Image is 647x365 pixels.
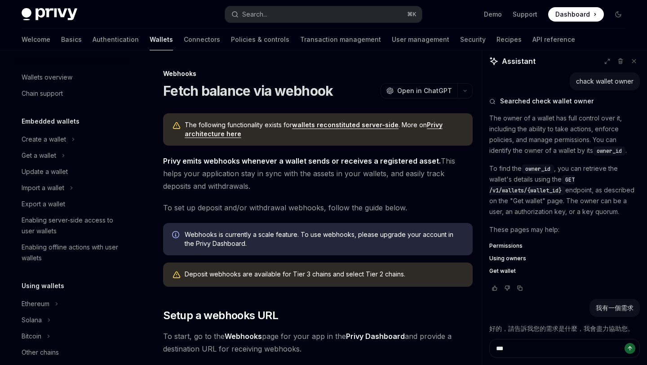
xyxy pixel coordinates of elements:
[596,303,634,312] div: 我有一個需求
[513,10,537,19] a: Support
[185,230,464,248] span: Webhooks is currently a scale feature. To use webhooks, please upgrade your account in the Privy ...
[14,344,129,361] a: Other chains
[460,29,486,50] a: Security
[625,343,635,354] button: Send message
[484,10,502,19] a: Demo
[172,121,181,130] svg: Warning
[489,113,640,156] p: The owner of a wallet has full control over it, including the ability to take actions, enforce po...
[22,242,124,263] div: Enabling offline actions with user wallets
[14,196,129,212] a: Export a wallet
[14,296,129,312] button: Toggle Ethereum section
[163,201,473,214] span: To set up deposit and/or withdrawal webhooks, follow the guide below.
[489,255,526,262] span: Using owners
[163,83,333,99] h1: Fetch balance via webhook
[611,7,625,22] button: Toggle dark mode
[22,29,50,50] a: Welcome
[489,339,640,358] textarea: Ask a question...
[22,150,56,161] div: Get a wallet
[489,267,516,275] span: Get wallet
[514,284,525,293] button: Copy chat response
[14,180,129,196] button: Toggle Import a wallet section
[150,29,173,50] a: Wallets
[22,199,65,209] div: Export a wallet
[22,134,66,145] div: Create a wallet
[184,29,220,50] a: Connectors
[496,29,522,50] a: Recipes
[300,29,381,50] a: Transaction management
[14,212,129,239] a: Enabling server-side access to user wallets
[22,347,59,358] div: Other chains
[525,165,550,173] span: owner_id
[163,156,441,165] strong: Privy emits webhooks whenever a wallet sends or receives a registered asset.
[22,8,77,21] img: dark logo
[489,176,575,194] span: GET /v1/wallets/{wallet_id}
[489,267,640,275] a: Get wallet
[163,308,278,323] span: Setup a webhooks URL
[172,231,181,240] svg: Info
[502,56,536,67] span: Assistant
[22,182,64,193] div: Import a wallet
[407,11,417,18] span: ⌘ K
[397,86,452,95] span: Open in ChatGPT
[14,164,129,180] a: Update a wallet
[489,97,640,106] button: Searched check wallet owner
[231,29,289,50] a: Policies & controls
[14,85,129,102] a: Chain support
[576,77,634,86] div: chack wallet owner
[597,147,622,155] span: owner_id
[163,69,473,78] div: Webhooks
[489,242,640,249] a: Permissions
[489,163,640,217] p: To find the , you can retrieve the wallet's details using the endpoint, as described on the "Get ...
[22,116,80,127] h5: Embedded wallets
[22,315,42,325] div: Solana
[61,29,82,50] a: Basics
[292,121,399,129] a: wallets reconstituted server-side
[548,7,604,22] a: Dashboard
[185,270,464,280] div: Deposit webhooks are available for Tier 3 chains and select Tier 2 chains.
[489,224,640,235] p: These pages may help:
[22,88,63,99] div: Chain support
[500,97,594,106] span: Searched check wallet owner
[14,328,129,344] button: Toggle Bitcoin section
[22,72,72,83] div: Wallets overview
[22,331,41,342] div: Bitcoin
[489,242,523,249] span: Permissions
[381,83,457,98] button: Open in ChatGPT
[14,131,129,147] button: Toggle Create a wallet section
[22,280,64,291] h5: Using wallets
[22,166,68,177] div: Update a wallet
[22,215,124,236] div: Enabling server-side access to user wallets
[172,271,181,280] svg: Warning
[14,239,129,266] a: Enabling offline actions with user wallets
[14,69,129,85] a: Wallets overview
[392,29,449,50] a: User management
[489,284,500,293] button: Vote that response was good
[14,312,129,328] button: Toggle Solana section
[93,29,139,50] a: Authentication
[185,120,464,138] span: The following functionality exists for . More on
[555,10,590,19] span: Dashboard
[22,298,49,309] div: Ethereum
[14,147,129,164] button: Toggle Get a wallet section
[163,155,473,192] span: This helps your application stay in sync with the assets in your wallets, and easily track deposi...
[242,9,267,20] div: Search...
[502,284,513,293] button: Vote that response was not good
[489,323,640,334] p: 好的，請告訴我您的需求是什麼，我會盡力協助您。
[225,6,421,22] button: Open search
[163,330,473,355] span: To start, go to the page for your app in the and provide a destination URL for receiving webhooks.
[532,29,575,50] a: API reference
[489,255,640,262] a: Using owners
